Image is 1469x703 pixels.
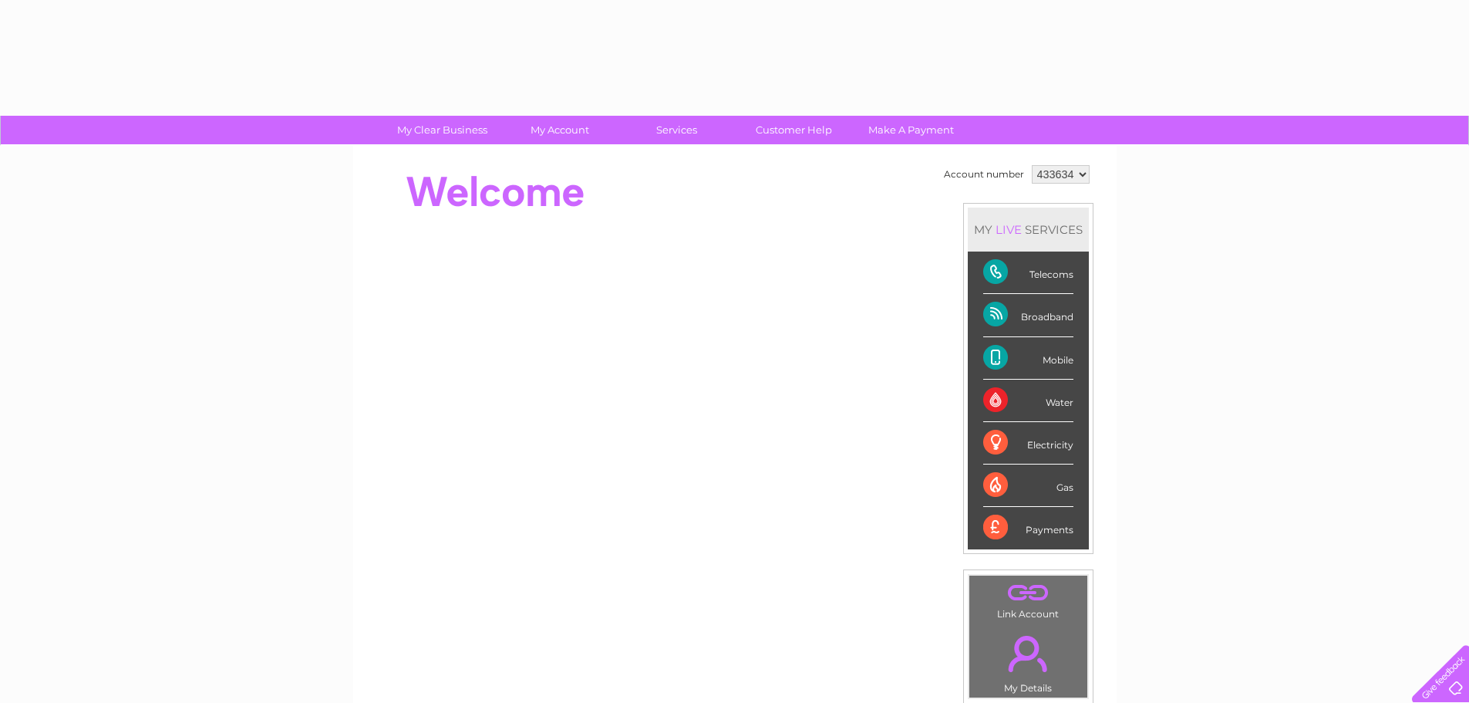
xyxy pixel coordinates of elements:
[983,380,1073,422] div: Water
[730,116,857,144] a: Customer Help
[379,116,506,144] a: My Clear Business
[613,116,740,144] a: Services
[847,116,975,144] a: Make A Payment
[940,161,1028,188] td: Account number
[983,422,1073,465] div: Electricity
[983,252,1073,294] div: Telecoms
[969,575,1088,624] td: Link Account
[983,507,1073,549] div: Payments
[973,580,1083,607] a: .
[983,294,1073,336] div: Broadband
[496,116,623,144] a: My Account
[983,337,1073,380] div: Mobile
[968,208,1089,252] div: MY SERVICES
[983,465,1073,507] div: Gas
[969,623,1088,698] td: My Details
[973,627,1083,681] a: .
[992,222,1025,237] div: LIVE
